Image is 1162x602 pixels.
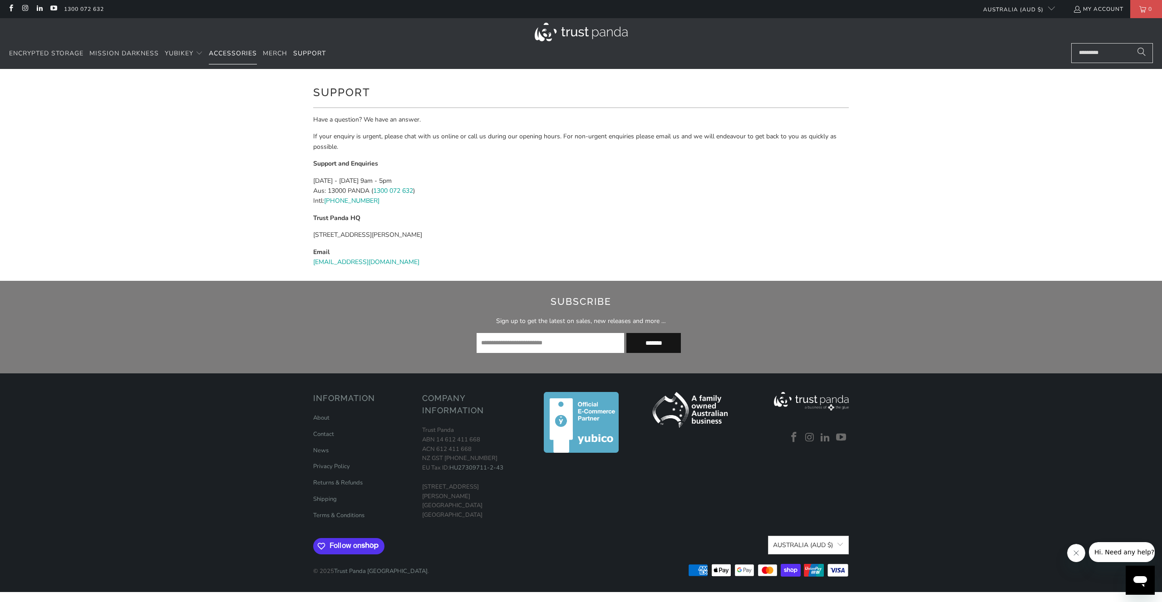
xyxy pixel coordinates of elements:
[449,464,503,472] a: HU27309711-2-43
[9,43,84,64] a: Encrypted Storage
[535,23,628,41] img: Trust Panda Australia
[334,567,428,575] a: Trust Panda [GEOGRAPHIC_DATA]
[313,159,378,168] strong: Support and Enquiries
[313,495,337,503] a: Shipping
[313,414,330,422] a: About
[373,186,413,195] a: 1300 072 632
[819,432,832,444] a: Trust Panda Australia on LinkedIn
[293,43,326,64] a: Support
[21,5,29,13] a: Trust Panda Australia on Instagram
[313,258,419,266] a: [EMAIL_ADDRESS][DOMAIN_NAME]
[231,316,931,326] p: Sign up to get the latest on sales, new releases and more …
[209,43,257,64] a: Accessories
[293,49,326,58] span: Support
[1071,43,1153,63] input: Search...
[324,196,379,205] a: [PHONE_NUMBER]
[313,230,849,240] p: [STREET_ADDRESS][PERSON_NAME]
[263,43,287,64] a: Merch
[313,248,330,256] strong: Email
[313,83,849,101] h1: Support
[1089,542,1155,562] iframe: Message from company
[1073,4,1123,14] a: My Account
[89,43,159,64] a: Mission Darkness
[231,294,931,309] h2: Subscribe
[165,49,193,58] span: YubiKey
[834,432,848,444] a: Trust Panda Australia on YouTube
[787,432,801,444] a: Trust Panda Australia on Facebook
[768,536,849,554] button: Australia (AUD $)
[313,462,350,470] a: Privacy Policy
[313,479,363,487] a: Returns & Refunds
[9,43,326,64] nav: Translation missing: en.navigation.header.main_nav
[9,49,84,58] span: Encrypted Storage
[49,5,57,13] a: Trust Panda Australia on YouTube
[803,432,817,444] a: Trust Panda Australia on Instagram
[64,4,104,14] a: 1300 072 632
[313,558,429,576] p: © 2025 .
[165,43,203,64] summary: YubiKey
[313,176,849,206] p: [DATE] - [DATE] 9am - 5pm Aus: 13000 PANDA ( ) Intl:
[313,115,849,125] p: Have a question? We have an answer.
[1067,544,1085,562] iframe: Close message
[263,49,287,58] span: Merch
[313,214,360,222] strong: Trust Panda HQ
[422,426,522,520] p: Trust Panda ABN 14 612 411 668 ACN 612 411 668 NZ GST [PHONE_NUMBER] EU Tax ID: [STREET_ADDRESS][...
[209,49,257,58] span: Accessories
[313,430,334,438] a: Contact
[35,5,43,13] a: Trust Panda Australia on LinkedIn
[1126,566,1155,595] iframe: Button to launch messaging window
[313,132,849,152] p: If your enquiry is urgent, please chat with us online or call us during our opening hours. For no...
[313,511,364,519] a: Terms & Conditions
[313,446,329,455] a: News
[1130,43,1153,63] button: Search
[7,5,15,13] a: Trust Panda Australia on Facebook
[89,49,159,58] span: Mission Darkness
